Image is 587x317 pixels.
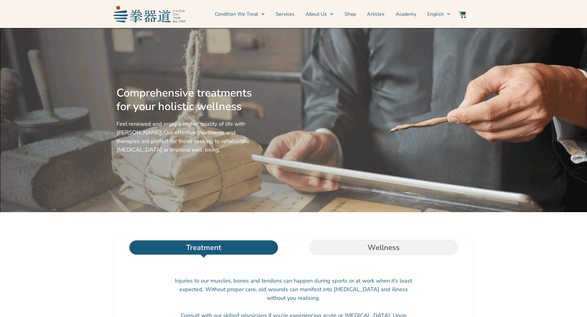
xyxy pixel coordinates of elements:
[116,120,255,154] p: Feel renewed and enjoy a higher quality of life with [PERSON_NAME]. Our effective treatments and ...
[427,10,444,18] span: English
[276,6,295,22] a: Services
[189,6,450,22] nav: Menu
[427,6,450,22] a: English
[344,6,356,22] a: Shop
[215,6,265,22] a: Condition We Treat
[459,11,466,18] img: Website Icon-03
[175,276,412,302] p: Injuries to our muscles, bones and tendons can happen during sports or at work when it’s least ex...
[367,6,385,22] a: Articles
[116,86,255,113] h2: Comprehensive treatments for your holistic wellness
[306,6,333,22] a: About Us
[396,6,416,22] a: Academy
